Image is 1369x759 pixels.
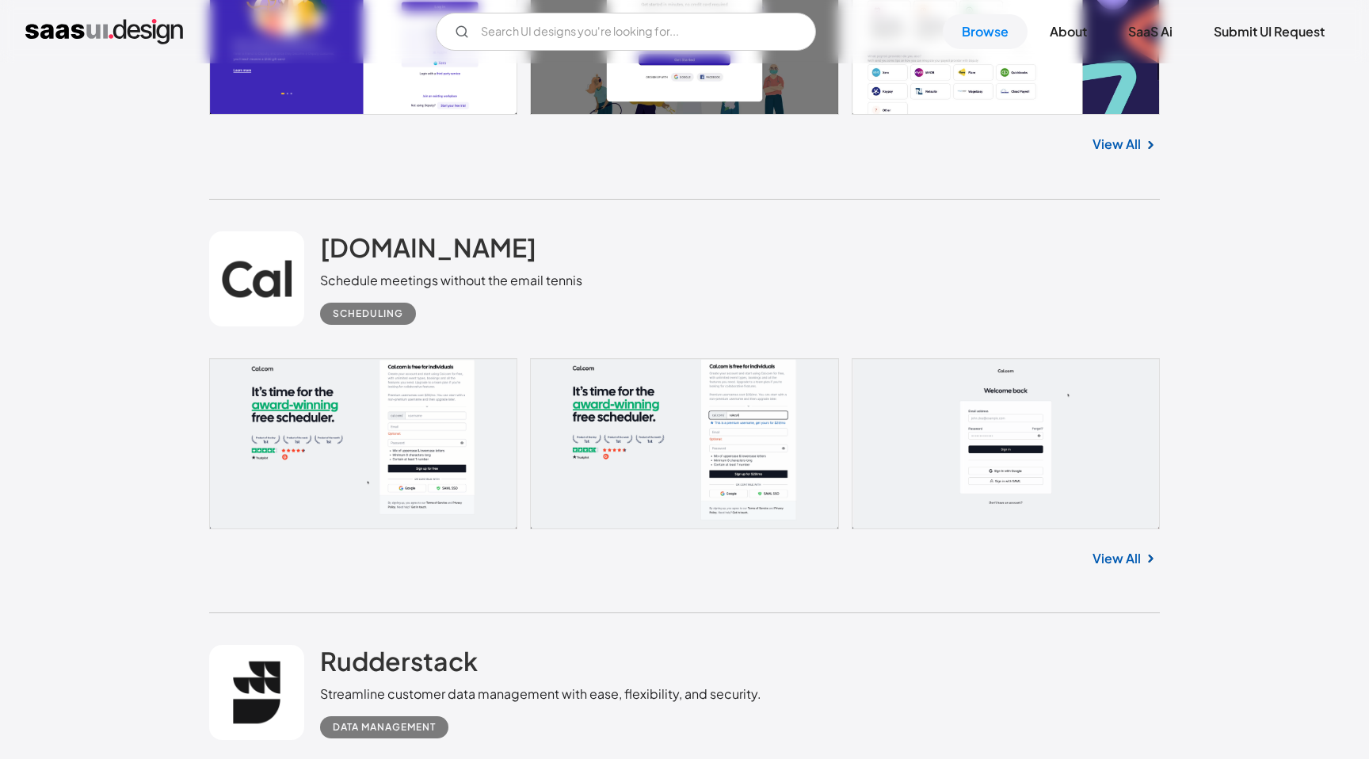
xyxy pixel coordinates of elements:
a: Submit UI Request [1195,14,1344,49]
a: Rudderstack [320,645,478,685]
input: Search UI designs you're looking for... [436,13,816,51]
a: home [25,19,183,44]
div: Schedule meetings without the email tennis [320,271,582,290]
div: Scheduling [333,304,403,323]
form: Email Form [436,13,816,51]
a: About [1031,14,1106,49]
div: Data Management [333,718,436,737]
h2: Rudderstack [320,645,478,677]
a: View All [1093,135,1141,154]
a: View All [1093,549,1141,568]
a: SaaS Ai [1109,14,1192,49]
a: Browse [943,14,1028,49]
h2: [DOMAIN_NAME] [320,231,536,263]
a: [DOMAIN_NAME] [320,231,536,271]
div: Streamline customer data management with ease, flexibility, and security. [320,685,761,704]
